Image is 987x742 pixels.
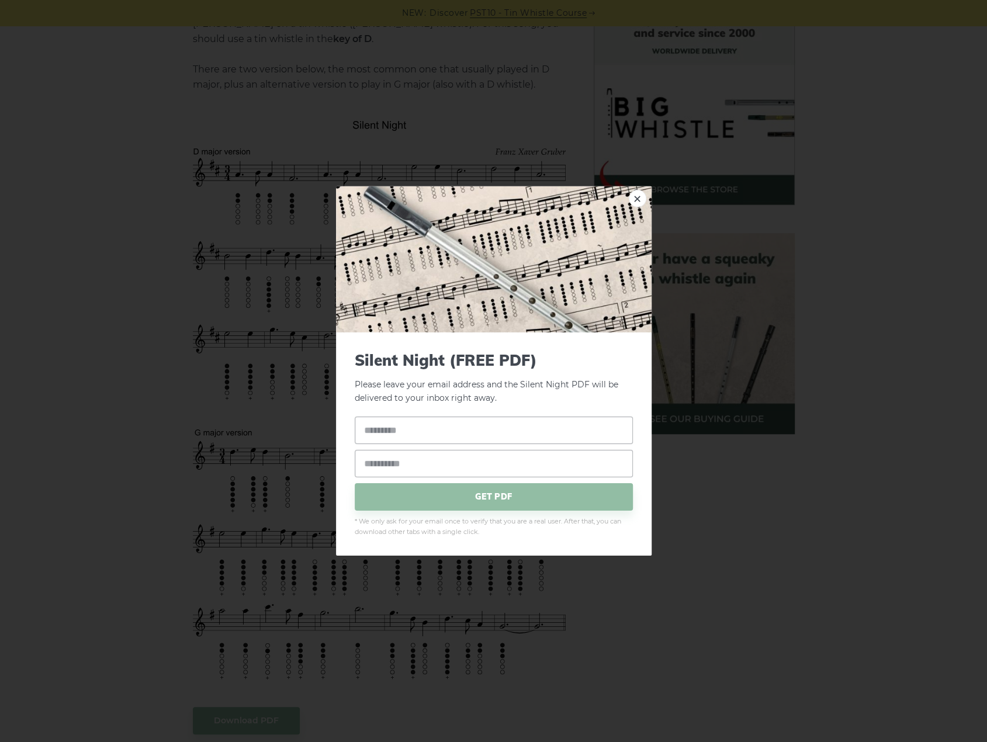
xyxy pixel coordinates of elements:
span: Silent Night (FREE PDF) [355,351,633,369]
img: Tin Whistle Tab Preview [336,186,652,332]
p: Please leave your email address and the Silent Night PDF will be delivered to your inbox right away. [355,351,633,405]
span: GET PDF [355,483,633,510]
a: × [629,190,646,207]
span: * We only ask for your email once to verify that you are a real user. After that, you can downloa... [355,516,633,537]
